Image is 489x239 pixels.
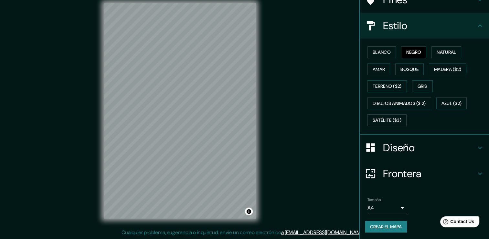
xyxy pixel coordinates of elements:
div: Diseño [360,135,489,161]
div: A4 [367,203,406,213]
button: Amar [367,63,390,75]
font: Gris [418,82,427,90]
button: Dibujos animados ($ 2) [367,97,431,109]
canvas: Mapa [104,3,256,219]
button: Blanco [367,46,396,58]
button: Terreno ($2) [367,80,407,92]
label: Tamaño [367,197,381,202]
font: Natural [437,48,456,56]
button: Crear el mapa [365,221,407,233]
button: Satélite ($3) [367,114,407,126]
font: Negro [406,48,421,56]
button: Negro [401,46,427,58]
font: Terreno ($2) [373,82,402,90]
font: Satélite ($3) [373,116,401,124]
button: Alternar atribución [245,208,253,215]
h4: Estilo [383,19,476,32]
button: Bosque [395,63,424,75]
font: Madera ($2) [434,65,461,74]
font: Dibujos animados ($ 2) [373,99,426,108]
div: Estilo [360,13,489,39]
font: Bosque [400,65,419,74]
font: Blanco [373,48,391,56]
button: Natural [431,46,461,58]
font: Amar [373,65,385,74]
h4: Diseño [383,141,476,154]
font: Azul ($2) [441,99,462,108]
button: Gris [412,80,433,92]
h4: Frontera [383,167,476,180]
font: Crear el mapa [370,223,402,231]
iframe: Help widget launcher [431,214,482,232]
button: Azul ($2) [436,97,467,109]
button: Madera ($2) [429,63,466,75]
p: Cualquier problema, sugerencia o inquietud, envíe un correo electrónico . [122,229,366,236]
a: a [EMAIL_ADDRESS][DOMAIN_NAME] [281,229,365,236]
div: Frontera [360,161,489,187]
